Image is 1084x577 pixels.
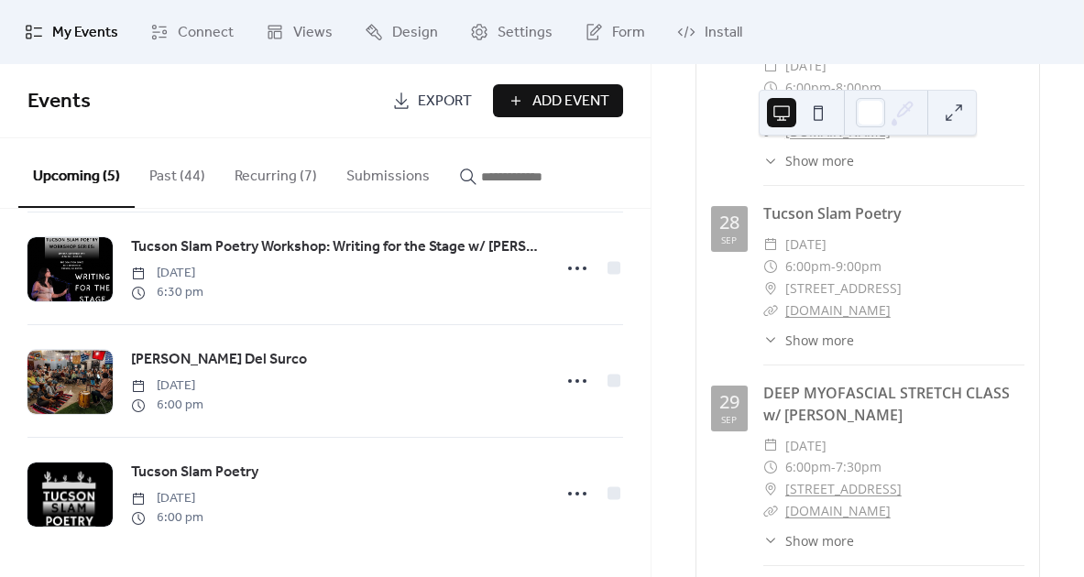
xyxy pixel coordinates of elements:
[137,7,247,57] a: Connect
[763,278,778,299] div: ​
[135,138,220,206] button: Past (44)
[131,283,203,302] span: 6:30 pm
[332,138,444,206] button: Submissions
[663,7,756,57] a: Install
[763,383,1010,425] a: DEEP MYOFASCIAL STRETCH CLASS w/ [PERSON_NAME]
[763,331,854,350] button: ​Show more
[493,84,623,117] button: Add Event
[532,91,609,113] span: Add Event
[785,456,831,478] span: 6:00pm
[721,415,737,424] div: Sep
[220,138,332,206] button: Recurring (7)
[763,531,778,550] div: ​
[27,82,91,122] span: Events
[763,203,902,223] a: Tucson Slam Poetry
[763,478,778,500] div: ​
[705,22,742,44] span: Install
[785,55,827,77] span: [DATE]
[131,264,203,283] span: [DATE]
[719,393,739,411] div: 29
[52,22,118,44] span: My Events
[351,7,452,57] a: Design
[785,478,902,500] a: [STREET_ADDRESS]
[392,22,438,44] span: Design
[836,256,881,278] span: 9:00pm
[131,236,540,258] span: Tucson Slam Poetry Workshop: Writing for the Stage w/ [PERSON_NAME]
[763,77,778,99] div: ​
[785,77,831,99] span: 6:00pm
[831,256,836,278] span: -
[721,235,737,245] div: Sep
[831,456,836,478] span: -
[763,55,778,77] div: ​
[456,7,566,57] a: Settings
[11,7,132,57] a: My Events
[498,22,553,44] span: Settings
[131,348,307,372] a: [PERSON_NAME] Del Surco
[131,508,203,528] span: 6:00 pm
[131,396,203,415] span: 6:00 pm
[785,502,891,519] a: [DOMAIN_NAME]
[719,213,739,232] div: 28
[785,151,854,170] span: Show more
[131,376,203,396] span: [DATE]
[763,299,778,321] div: ​
[18,138,135,208] button: Upcoming (5)
[252,7,346,57] a: Views
[763,151,778,170] div: ​
[763,531,854,550] button: ​Show more
[763,256,778,278] div: ​
[785,123,891,140] a: [DOMAIN_NAME]
[763,234,778,256] div: ​
[763,151,854,170] button: ​Show more
[836,77,881,99] span: 8:00pm
[131,235,540,259] a: Tucson Slam Poetry Workshop: Writing for the Stage w/ [PERSON_NAME]
[785,234,827,256] span: [DATE]
[378,84,486,117] a: Export
[785,331,854,350] span: Show more
[293,22,333,44] span: Views
[571,7,659,57] a: Form
[785,256,831,278] span: 6:00pm
[131,489,203,508] span: [DATE]
[785,531,854,550] span: Show more
[178,22,234,44] span: Connect
[763,500,778,522] div: ​
[763,331,778,350] div: ​
[131,461,258,484] a: Tucson Slam Poetry
[131,349,307,371] span: [PERSON_NAME] Del Surco
[785,301,891,319] a: [DOMAIN_NAME]
[831,77,836,99] span: -
[763,456,778,478] div: ​
[785,435,827,457] span: [DATE]
[785,278,902,299] span: [STREET_ADDRESS]
[763,435,778,457] div: ​
[418,91,472,113] span: Export
[131,462,258,484] span: Tucson Slam Poetry
[836,456,881,478] span: 7:30pm
[612,22,645,44] span: Form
